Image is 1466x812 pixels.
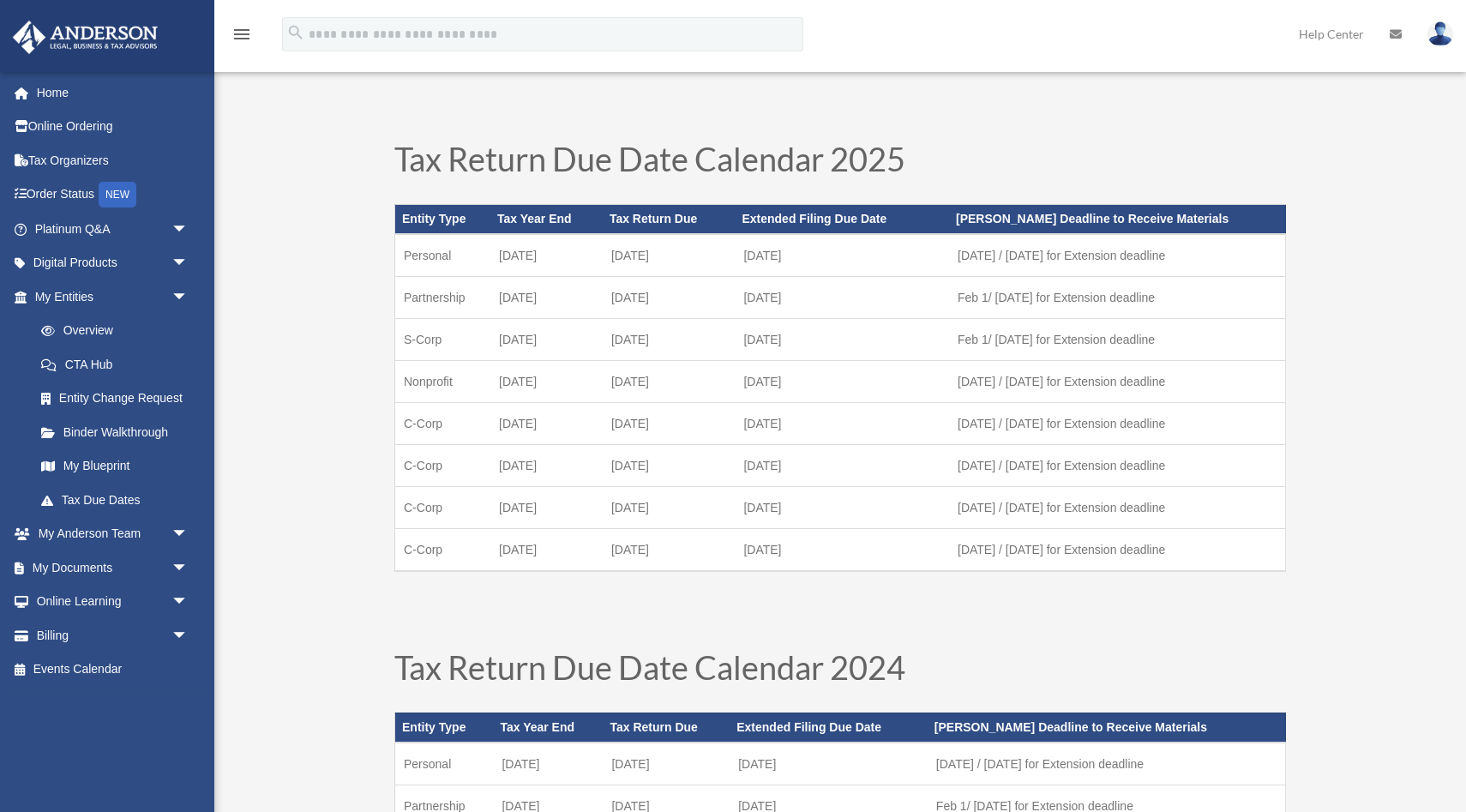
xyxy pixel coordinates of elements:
td: [DATE] [490,276,603,318]
td: Personal [395,234,491,277]
td: [DATE] / [DATE] for Extension deadline [949,360,1285,402]
td: [DATE] [490,234,603,277]
td: Feb 1/ [DATE] for Extension deadline [949,318,1285,360]
i: search [286,23,305,42]
td: [DATE] [603,402,736,444]
td: [DATE] [490,528,603,571]
td: Feb 1/ [DATE] for Extension deadline [949,276,1285,318]
td: [DATE] [603,234,736,277]
td: [DATE] [603,444,736,486]
td: C-Corp [395,486,491,528]
span: arrow_drop_down [171,585,206,620]
td: S-Corp [395,318,491,360]
a: My Anderson Teamarrow_drop_down [12,517,214,551]
h1: Tax Return Due Date Calendar 2025 [394,142,1286,183]
a: My Documentsarrow_drop_down [12,550,214,585]
td: [DATE] / [DATE] for Extension deadline [928,743,1286,785]
td: C-Corp [395,528,491,571]
img: Anderson Advisors Platinum Portal [8,21,163,54]
th: Tax Year End [490,205,603,234]
a: Entity Change Request [24,382,214,416]
div: NEW [99,182,136,208]
td: [DATE] [603,486,736,528]
a: Online Ordering [12,110,214,144]
th: Entity Type [395,205,491,234]
a: menu [231,30,252,45]
td: Partnership [395,276,491,318]
h1: Tax Return Due Date Calendar 2024 [394,651,1286,692]
td: [DATE] [603,528,736,571]
th: [PERSON_NAME] Deadline to Receive Materials [928,713,1286,742]
th: Extended Filing Due Date [730,713,928,742]
td: [DATE] [490,318,603,360]
td: [DATE] [490,360,603,402]
td: [DATE] [735,318,949,360]
td: [DATE] [490,402,603,444]
td: C-Corp [395,444,491,486]
span: arrow_drop_down [171,618,206,653]
td: [DATE] [603,360,736,402]
td: [DATE] [730,743,928,785]
img: User Pic [1427,21,1453,46]
td: [DATE] / [DATE] for Extension deadline [949,486,1285,528]
span: arrow_drop_down [171,246,206,281]
a: Events Calendar [12,653,214,687]
td: [DATE] / [DATE] for Extension deadline [949,528,1285,571]
td: [DATE] / [DATE] for Extension deadline [949,444,1285,486]
span: arrow_drop_down [171,280,206,315]
td: [DATE] / [DATE] for Extension deadline [949,234,1285,277]
td: Nonprofit [395,360,491,402]
th: Tax Return Due [603,713,730,742]
span: arrow_drop_down [171,517,206,552]
td: [DATE] [603,318,736,360]
a: Order StatusNEW [12,177,214,213]
a: Tax Organizers [12,143,214,177]
a: Digital Productsarrow_drop_down [12,246,214,280]
a: Home [12,75,214,110]
td: Personal [395,743,494,785]
a: My Entitiesarrow_drop_down [12,280,214,314]
i: menu [231,24,252,45]
td: [DATE] [735,360,949,402]
a: Tax Due Dates [24,483,206,517]
a: Platinum Q&Aarrow_drop_down [12,212,214,246]
td: [DATE] [735,486,949,528]
td: [DATE] [735,444,949,486]
td: [DATE] [490,486,603,528]
td: [DATE] [735,402,949,444]
a: Overview [24,314,214,348]
th: [PERSON_NAME] Deadline to Receive Materials [949,205,1285,234]
th: Tax Year End [493,713,603,742]
td: [DATE] [490,444,603,486]
span: arrow_drop_down [171,550,206,586]
th: Tax Return Due [603,205,736,234]
td: C-Corp [395,402,491,444]
td: [DATE] [735,276,949,318]
td: [DATE] [735,234,949,277]
span: arrow_drop_down [171,212,206,247]
th: Extended Filing Due Date [735,205,949,234]
a: Billingarrow_drop_down [12,618,214,653]
td: [DATE] [735,528,949,571]
td: [DATE] [603,276,736,318]
a: Binder Walkthrough [24,415,214,449]
td: [DATE] [603,743,730,785]
a: CTA Hub [24,347,214,382]
a: Online Learningarrow_drop_down [12,585,214,619]
th: Entity Type [395,713,494,742]
a: My Blueprint [24,449,214,484]
td: [DATE] [493,743,603,785]
td: [DATE] / [DATE] for Extension deadline [949,402,1285,444]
